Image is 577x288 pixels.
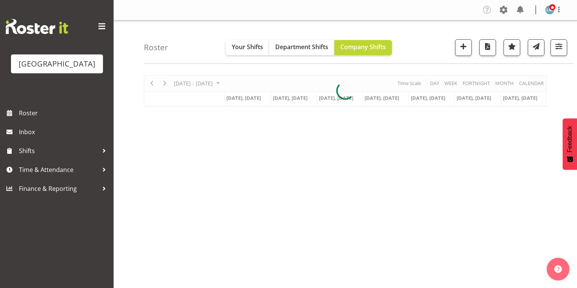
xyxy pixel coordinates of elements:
button: Download a PDF of the roster according to the set date range. [479,39,496,56]
div: [GEOGRAPHIC_DATA] [19,58,95,70]
button: Send a list of all shifts for the selected filtered period to all rostered employees. [528,39,544,56]
span: Shifts [19,145,98,156]
button: Filter Shifts [550,39,567,56]
span: Company Shifts [340,43,386,51]
span: Finance & Reporting [19,183,98,194]
button: Department Shifts [269,40,334,55]
span: Roster [19,107,110,119]
span: Feedback [566,126,573,152]
button: Highlight an important date within the roster. [504,39,520,56]
img: help-xxl-2.png [554,265,562,273]
button: Feedback - Show survey [563,118,577,170]
img: lesley-mckenzie127.jpg [545,5,554,14]
span: Department Shifts [275,43,328,51]
span: Time & Attendance [19,164,98,175]
span: Your Shifts [232,43,263,51]
img: Rosterit website logo [6,19,68,34]
button: Company Shifts [334,40,392,55]
button: Your Shifts [226,40,269,55]
h4: Roster [144,43,168,52]
span: Inbox [19,126,110,138]
button: Add a new shift [455,39,472,56]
